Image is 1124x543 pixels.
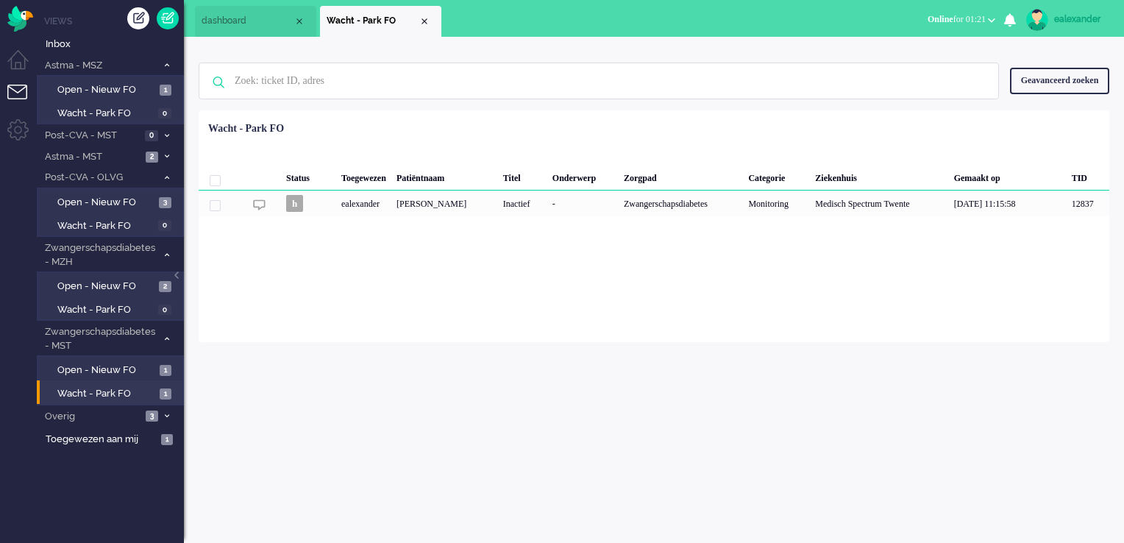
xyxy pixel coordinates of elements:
span: Overig [43,410,141,424]
div: Medisch Spectrum Twente [810,191,948,216]
span: Open - Nieuw FO [57,196,155,210]
div: Gemaakt op [949,161,1067,191]
div: 12837 [199,191,1109,216]
a: Open - Nieuw FO 1 [43,361,182,377]
span: Wacht - Park FO [57,107,154,121]
a: Open - Nieuw FO 2 [43,277,182,294]
span: Toegewezen aan mij [46,433,157,447]
div: Patiëntnaam [391,161,498,191]
div: Close tab [419,15,430,27]
div: TID [1067,161,1109,191]
span: 1 [160,365,171,376]
span: Post-CVA - MST [43,129,140,143]
div: - [547,191,619,216]
span: h [286,195,303,212]
a: Wacht - Park FO 1 [43,385,182,401]
div: Status [281,161,336,191]
span: Wacht - Park FO [327,15,419,27]
li: View [320,6,441,37]
img: ic_chat_grey.svg [253,199,266,211]
span: Astma - MSZ [43,59,157,73]
div: Titel [498,161,547,191]
span: 1 [161,434,173,445]
div: Wacht - Park FO [208,121,284,136]
li: Dashboard [195,6,316,37]
a: Quick Ticket [157,7,179,29]
span: Wacht - Park FO [57,219,154,233]
a: Inbox [43,35,184,52]
span: 2 [146,152,158,163]
a: Wacht - Park FO 0 [43,104,182,121]
div: 12837 [1067,191,1109,216]
span: Post-CVA - OLVG [43,171,157,185]
div: Geavanceerd zoeken [1010,68,1109,93]
img: flow_omnibird.svg [7,6,33,32]
img: avatar [1026,9,1048,31]
img: ic-search-icon.svg [199,63,238,102]
span: for 01:21 [928,14,986,24]
span: Wacht - Park FO [57,303,154,317]
span: 1 [160,85,171,96]
div: Ziekenhuis [810,161,948,191]
span: 1 [160,388,171,400]
span: Open - Nieuw FO [57,280,155,294]
li: Tickets menu [7,85,40,118]
li: Views [44,15,184,27]
div: Categorie [743,161,810,191]
span: 0 [145,130,158,141]
span: 3 [146,411,158,422]
div: Creëer ticket [127,7,149,29]
li: Admin menu [7,119,40,152]
div: [PERSON_NAME] [391,191,498,216]
li: Onlinefor 01:21 [919,4,1004,37]
a: Wacht - Park FO 0 [43,301,182,317]
div: ealexander [336,191,391,216]
span: Astma - MST [43,150,141,164]
span: 3 [159,197,171,208]
span: 2 [159,281,171,292]
a: Open - Nieuw FO 3 [43,194,182,210]
span: Zwangerschapsdiabetes - MST [43,325,157,352]
button: Onlinefor 01:21 [919,9,1004,30]
span: Zwangerschapsdiabetes - MZH [43,241,157,269]
div: Monitoring [743,191,810,216]
div: Inactief [498,191,547,216]
span: 0 [158,305,171,316]
a: ealexander [1023,9,1109,31]
span: Wacht - Park FO [57,387,156,401]
span: dashboard [202,15,294,27]
span: 0 [158,108,171,119]
div: [DATE] 11:15:58 [949,191,1067,216]
span: 0 [158,220,171,231]
input: Zoek: ticket ID, adres [224,63,978,99]
span: Open - Nieuw FO [57,83,156,97]
span: Open - Nieuw FO [57,363,156,377]
div: Onderwerp [547,161,619,191]
a: Toegewezen aan mij 1 [43,430,184,447]
div: Zorgpad [619,161,743,191]
span: Online [928,14,953,24]
div: ealexander [1054,12,1109,26]
a: Open - Nieuw FO 1 [43,81,182,97]
div: Close tab [294,15,305,27]
a: Wacht - Park FO 0 [43,217,182,233]
span: Inbox [46,38,184,52]
li: Dashboard menu [7,50,40,83]
div: Toegewezen [336,161,391,191]
a: Omnidesk [7,10,33,21]
div: Zwangerschapsdiabetes [619,191,743,216]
